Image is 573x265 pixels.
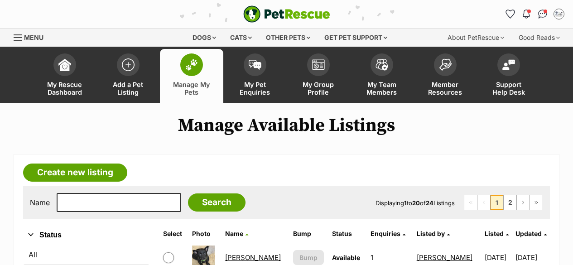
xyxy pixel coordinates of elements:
[243,5,330,23] a: PetRescue
[312,59,325,70] img: group-profile-icon-3fa3cf56718a62981997c0bc7e787c4b2cf8bcc04b72c1350f741eb67cf2f40e.svg
[235,81,275,96] span: My Pet Enquiries
[299,253,318,262] span: Bump
[464,195,477,210] span: First page
[552,7,566,21] button: My account
[44,81,85,96] span: My Rescue Dashboard
[376,59,388,71] img: team-members-icon-5396bd8760b3fe7c0b43da4ab00e1e3bb1a5d9ba89233759b79545d2d3fc5d0d.svg
[417,230,445,237] span: Listed by
[188,193,246,212] input: Search
[417,253,472,262] a: [PERSON_NAME]
[515,230,542,237] span: Updated
[289,226,327,241] th: Bump
[535,7,550,21] a: Conversations
[515,230,547,237] a: Updated
[14,29,50,45] a: Menu
[530,195,543,210] a: Last page
[23,164,127,182] a: Create new listing
[160,49,223,103] a: Manage My Pets
[249,60,261,70] img: pet-enquiries-icon-7e3ad2cf08bfb03b45e93fb7055b45f3efa6380592205ae92323e6603595dc1f.svg
[502,59,515,70] img: help-desk-icon-fdf02630f3aa405de69fd3d07c3f3aa587a6932b1a1747fa1d2bba05be0121f9.svg
[328,226,366,241] th: Status
[293,250,323,265] button: Bump
[371,230,405,237] a: Enquiries
[519,7,534,21] button: Notifications
[504,195,516,210] a: Page 2
[464,195,543,210] nav: Pagination
[441,29,510,47] div: About PetRescue
[426,199,433,207] strong: 24
[23,229,149,241] button: Status
[24,34,43,41] span: Menu
[171,81,212,96] span: Manage My Pets
[412,199,420,207] strong: 20
[491,195,503,210] span: Page 1
[554,10,563,19] img: Maryanne profile pic
[417,230,450,237] a: Listed by
[225,230,243,237] span: Name
[287,49,350,103] a: My Group Profile
[58,58,71,71] img: dashboard-icon-eb2f2d2d3e046f16d808141f083e7271f6b2e854fb5c12c21221c1fb7104beca.svg
[517,195,530,210] a: Next page
[350,49,414,103] a: My Team Members
[225,230,248,237] a: Name
[414,49,477,103] a: Member Resources
[30,198,50,207] label: Name
[260,29,317,47] div: Other pets
[33,49,96,103] a: My Rescue Dashboard
[223,49,287,103] a: My Pet Enquiries
[188,226,221,241] th: Photo
[376,199,455,207] span: Displaying to of Listings
[159,226,188,241] th: Select
[361,81,402,96] span: My Team Members
[538,10,548,19] img: chat-41dd97257d64d25036548639549fe6c8038ab92f7586957e7f3b1b290dea8141.svg
[96,49,160,103] a: Add a Pet Listing
[108,81,149,96] span: Add a Pet Listing
[225,253,281,262] a: [PERSON_NAME]
[243,5,330,23] img: logo-e224e6f780fb5917bec1dbf3a21bbac754714ae5b6737aabdf751b685950b380.svg
[477,195,490,210] span: Previous page
[485,230,504,237] span: Listed
[512,29,566,47] div: Good Reads
[298,81,339,96] span: My Group Profile
[439,58,452,71] img: member-resources-icon-8e73f808a243e03378d46382f2149f9095a855e16c252ad45f914b54edf8863c.svg
[477,49,540,103] a: Support Help Desk
[332,254,360,261] span: Available
[425,81,466,96] span: Member Resources
[122,58,135,71] img: add-pet-listing-icon-0afa8454b4691262ce3f59096e99ab1cd57d4a30225e0717b998d2c9b9846f56.svg
[503,7,566,21] ul: Account quick links
[485,230,509,237] a: Listed
[186,29,222,47] div: Dogs
[523,10,530,19] img: notifications-46538b983faf8c2785f20acdc204bb7945ddae34d4c08c2a6579f10ce5e182be.svg
[488,81,529,96] span: Support Help Desk
[318,29,394,47] div: Get pet support
[185,59,198,71] img: manage-my-pets-icon-02211641906a0b7f246fdf0571729dbe1e7629f14944591b6c1af311fb30b64b.svg
[503,7,517,21] a: Favourites
[23,246,149,263] a: All
[371,230,400,237] span: translation missing: en.admin.listings.index.attributes.enquiries
[224,29,258,47] div: Cats
[404,199,407,207] strong: 1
